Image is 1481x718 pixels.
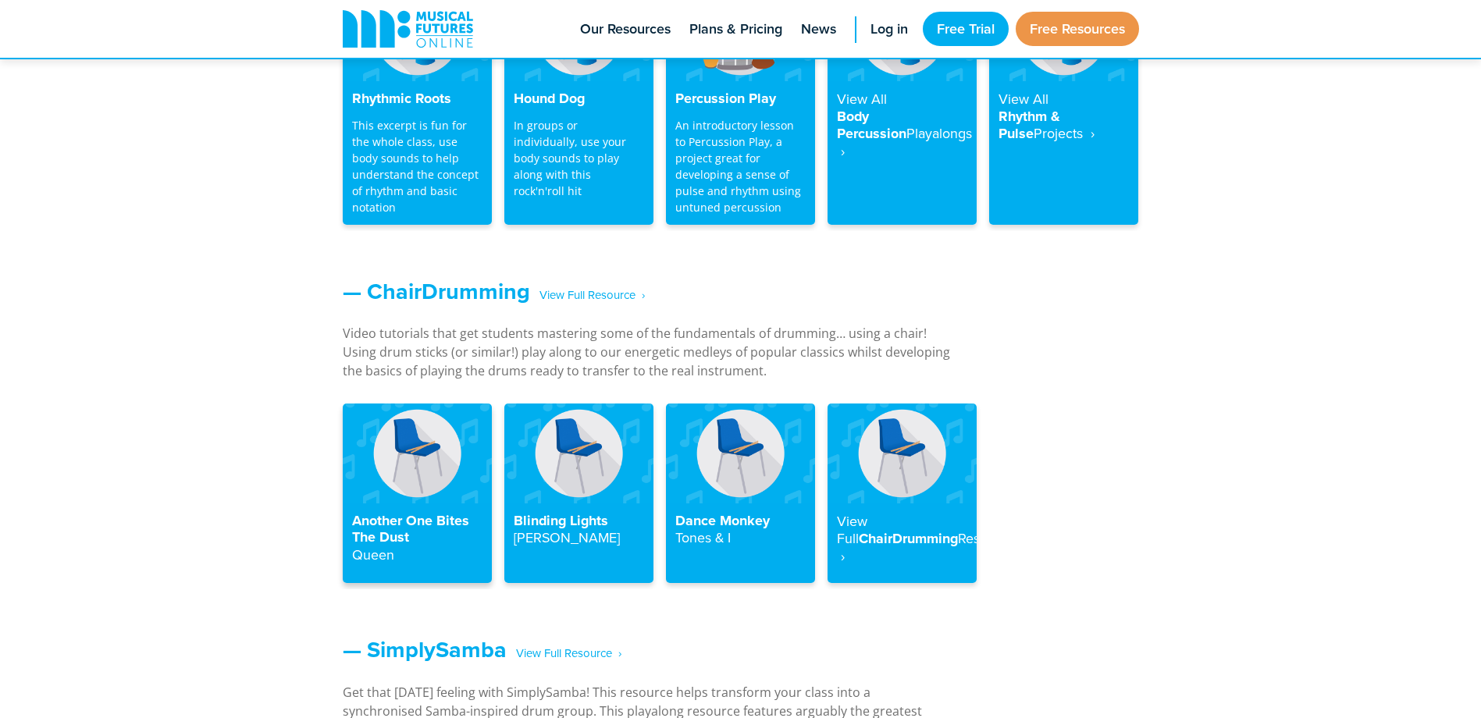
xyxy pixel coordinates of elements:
h4: Rhythmic Roots [352,91,482,108]
p: An introductory lesson to Percussion Play, a project great for developing a sense of pulse and rh... [675,117,806,215]
strong: [PERSON_NAME] [514,528,620,547]
span: News [801,19,836,40]
h4: Dance Monkey [675,513,806,547]
span: ‎ ‎ ‎ View Full Resource‎‏‏‎ ‎ › [530,282,645,309]
a: — SimplySamba‎ ‎ ‎ View Full Resource‎‏‏‎ ‎ › [343,633,621,666]
strong: Tones & I [675,528,731,547]
p: Video tutorials that get students mastering some of the fundamentals of drumming… using a chair! ... [343,324,952,380]
a: View FullChairDrummingResource ‎ › [828,403,977,583]
strong: Playalongs ‎ › [837,123,972,161]
h4: Blinding Lights [514,513,644,547]
strong: View All [999,89,1048,108]
span: Plans & Pricing [689,19,782,40]
strong: View All [837,89,887,108]
h4: ChairDrumming [837,513,967,566]
strong: Resource ‎ › [837,528,1015,566]
h4: Percussion Play [675,91,806,108]
span: ‎ ‎ ‎ View Full Resource‎‏‏‎ ‎ › [507,640,621,667]
p: This excerpt is fun for the whole class, use body sounds to help understand the concept of rhythm... [352,117,482,215]
p: In groups or individually, use your body sounds to play along with this rock'n'roll hit [514,117,644,199]
strong: Projects ‎ › [1034,123,1095,143]
a: Blinding Lights[PERSON_NAME] [504,403,653,583]
h4: Another One Bites The Dust [352,513,482,564]
h4: Rhythm & Pulse [999,91,1129,143]
a: Free Trial [923,12,1009,46]
a: Another One Bites The DustQueen [343,403,492,583]
a: Dance MonkeyTones & I [666,403,815,583]
a: — ChairDrumming‎ ‎ ‎ View Full Resource‎‏‏‎ ‎ › [343,275,645,307]
strong: Queen [352,545,394,564]
span: Log in [870,19,908,40]
h4: Body Percussion [837,91,967,160]
h4: Hound Dog [514,91,644,108]
span: Our Resources [580,19,671,40]
strong: View Full [837,511,867,549]
a: Free Resources [1016,12,1139,46]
